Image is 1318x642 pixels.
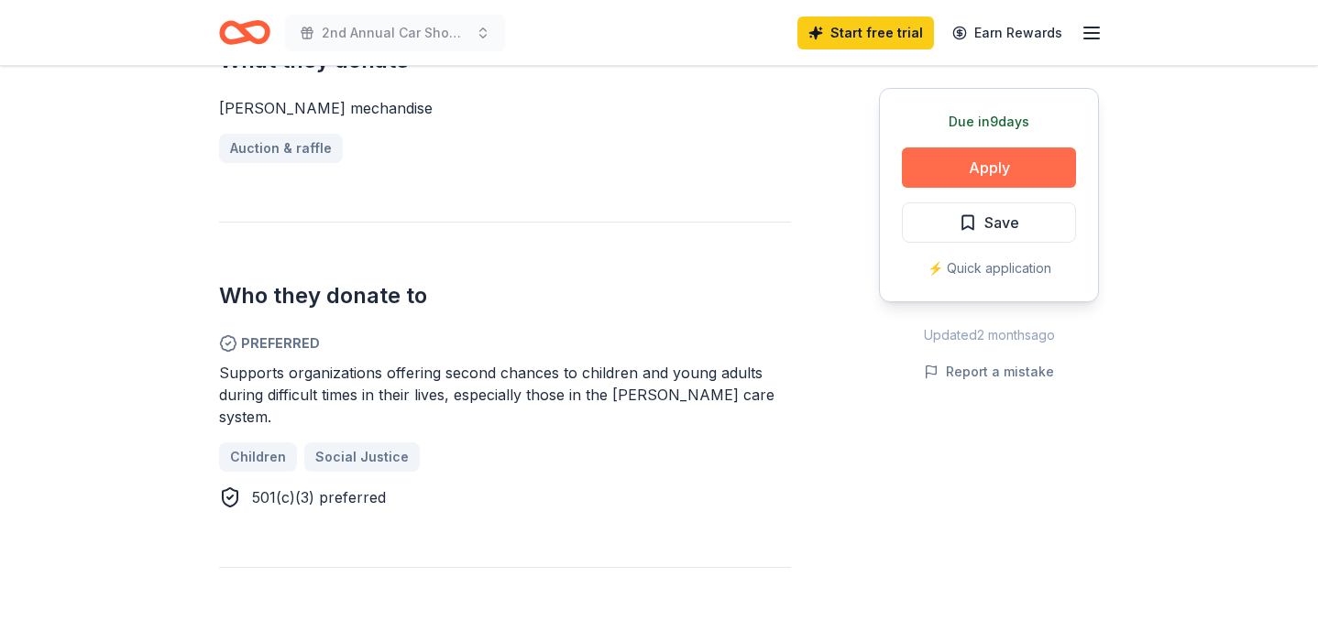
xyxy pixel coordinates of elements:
div: Due in 9 days [902,111,1076,133]
div: [PERSON_NAME] mechandise [219,97,791,119]
span: 2nd Annual Car Show Benefit [322,22,468,44]
span: Preferred [219,332,791,354]
span: Supports organizations offering second chances to children and young adults during difficult time... [219,364,774,426]
span: 501(c)(3) preferred [252,488,386,506]
a: Home [219,11,270,54]
button: Report a mistake [924,361,1054,383]
button: 2nd Annual Car Show Benefit [285,15,505,51]
span: Save [984,211,1019,234]
span: Social Justice [315,446,409,468]
a: Children [219,442,297,472]
button: Save [902,202,1076,243]
a: Start free trial [797,16,934,49]
span: Children [230,446,286,468]
button: Apply [902,147,1076,188]
a: Social Justice [304,442,420,472]
div: Updated 2 months ago [879,324,1099,346]
div: ⚡️ Quick application [902,257,1076,279]
a: Earn Rewards [941,16,1073,49]
h2: Who they donate to [219,281,791,310]
a: Auction & raffle [219,134,343,163]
